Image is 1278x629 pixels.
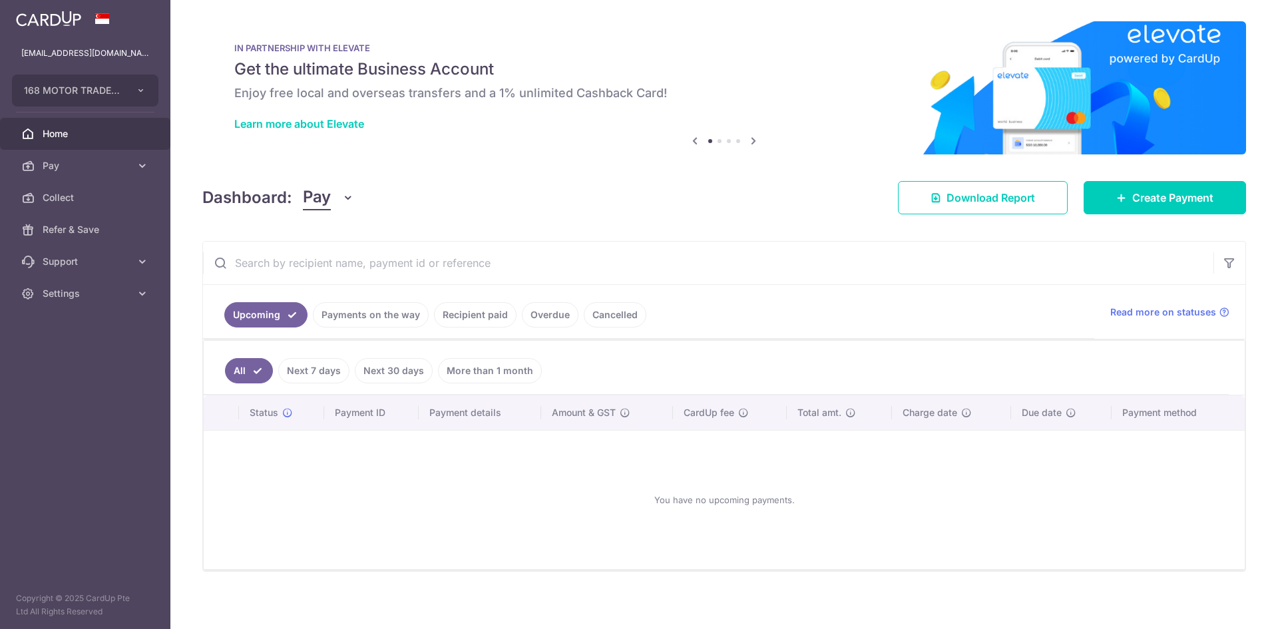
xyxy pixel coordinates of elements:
[202,186,292,210] h4: Dashboard:
[202,21,1246,154] img: Renovation banner
[220,441,1229,558] div: You have no upcoming payments.
[43,191,130,204] span: Collect
[684,406,734,419] span: CardUp fee
[584,302,646,327] a: Cancelled
[438,358,542,383] a: More than 1 month
[225,358,273,383] a: All
[903,406,957,419] span: Charge date
[303,185,354,210] button: Pay
[250,406,278,419] span: Status
[234,59,1214,80] h5: Get the ultimate Business Account
[21,47,149,60] p: [EMAIL_ADDRESS][DOMAIN_NAME]
[16,11,81,27] img: CardUp
[434,302,517,327] a: Recipient paid
[43,223,130,236] span: Refer & Save
[303,185,331,210] span: Pay
[12,75,158,106] button: 168 MOTOR TRADER PTE. LTD.
[43,287,130,300] span: Settings
[419,395,541,430] th: Payment details
[522,302,578,327] a: Overdue
[313,302,429,327] a: Payments on the way
[24,84,122,97] span: 168 MOTOR TRADER PTE. LTD.
[234,85,1214,101] h6: Enjoy free local and overseas transfers and a 1% unlimited Cashback Card!
[234,117,364,130] a: Learn more about Elevate
[947,190,1035,206] span: Download Report
[1110,306,1216,319] span: Read more on statuses
[1132,190,1213,206] span: Create Payment
[278,358,349,383] a: Next 7 days
[224,302,308,327] a: Upcoming
[1022,406,1062,419] span: Due date
[43,127,130,140] span: Home
[43,255,130,268] span: Support
[355,358,433,383] a: Next 30 days
[1110,306,1229,319] a: Read more on statuses
[1084,181,1246,214] a: Create Payment
[797,406,841,419] span: Total amt.
[43,159,130,172] span: Pay
[1112,395,1245,430] th: Payment method
[203,242,1213,284] input: Search by recipient name, payment id or reference
[324,395,419,430] th: Payment ID
[552,406,616,419] span: Amount & GST
[234,43,1214,53] p: IN PARTNERSHIP WITH ELEVATE
[898,181,1068,214] a: Download Report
